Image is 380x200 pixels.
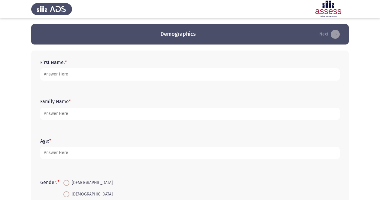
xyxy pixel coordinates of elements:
img: Assess Talent Management logo [31,1,72,17]
span: [DEMOGRAPHIC_DATA] [69,191,113,198]
span: [DEMOGRAPHIC_DATA] [69,179,113,186]
label: First Name: [40,60,67,65]
input: add answer text [40,147,340,159]
img: Assessment logo of ASSESS English Language Assessment (3 Module) (Ba - IB) [308,1,349,17]
label: Family Name [40,99,71,104]
button: load next page [318,29,342,39]
label: Age: [40,138,51,144]
input: add answer text [40,68,340,81]
label: Gender: [40,180,59,185]
input: add answer text [40,108,340,120]
h3: Demographics [160,30,196,38]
